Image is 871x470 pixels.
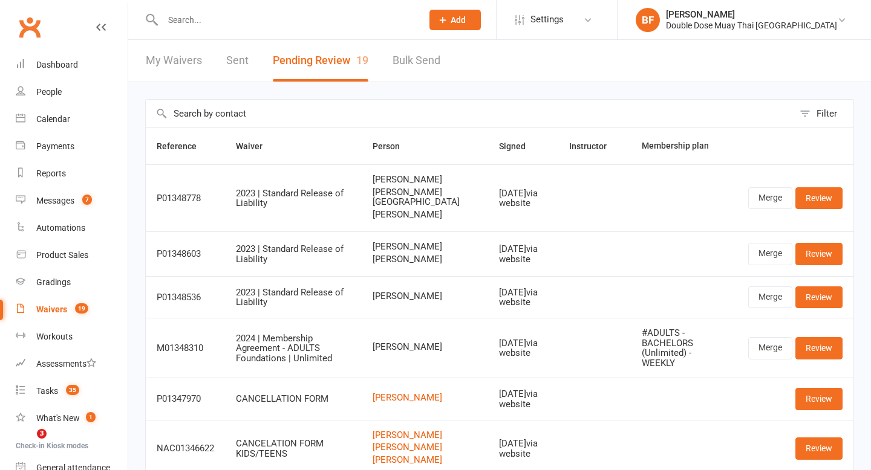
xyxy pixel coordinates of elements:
[37,429,47,439] span: 3
[642,328,726,368] div: #ADULTS - BACHELORS (Unlimited) - WEEKLY
[15,12,45,42] a: Clubworx
[36,332,73,341] div: Workouts
[795,388,843,410] a: Review
[429,10,481,30] button: Add
[356,54,368,66] span: 19
[16,350,128,378] a: Assessments
[373,342,477,352] span: [PERSON_NAME]
[236,141,276,151] span: Waiver
[16,296,128,323] a: Waivers 19
[373,187,477,207] span: [PERSON_NAME][GEOGRAPHIC_DATA]
[16,106,128,133] a: Calendar
[748,243,792,265] a: Merge
[373,291,477,301] span: [PERSON_NAME]
[36,250,88,260] div: Product Sales
[16,79,128,106] a: People
[36,169,66,178] div: Reports
[373,254,477,265] span: [PERSON_NAME]
[157,141,210,151] span: Reference
[36,359,96,369] div: Assessments
[499,439,547,459] div: [DATE] via website
[16,323,128,350] a: Workouts
[795,286,843,308] a: Review
[748,286,792,308] a: Merge
[16,214,128,242] a: Automations
[236,439,351,459] div: CANCELATION FORM KIDS/TEENS
[794,100,853,127] button: Filter
[499,141,539,151] span: Signed
[16,51,128,79] a: Dashboard
[36,87,62,97] div: People
[748,187,792,209] a: Merge
[636,8,660,32] div: BF
[499,288,547,307] div: [DATE] via website
[236,288,351,307] div: 2023 | Standard Release of Liability
[16,405,128,432] a: What's New1
[36,60,78,69] div: Dashboard
[157,443,214,454] div: NAC01346622
[36,141,74,151] div: Payments
[86,412,96,422] span: 1
[273,40,368,82] button: Pending Review19
[569,141,620,151] span: Instructor
[36,277,71,287] div: Gradings
[666,20,837,31] div: Double Dose Muay Thai [GEOGRAPHIC_DATA]
[451,15,466,25] span: Add
[157,394,214,404] div: P01347970
[631,128,737,164] th: Membership plan
[373,141,413,151] span: Person
[157,193,214,204] div: P01348778
[157,292,214,303] div: P01348536
[236,244,351,264] div: 2023 | Standard Release of Liability
[569,139,620,153] button: Instructor
[36,196,74,205] div: Messages
[82,195,92,205] span: 7
[373,393,477,403] a: [PERSON_NAME]
[499,244,547,264] div: [DATE] via website
[373,430,477,440] a: [PERSON_NAME]
[16,187,128,214] a: Messages 7
[16,242,128,269] a: Product Sales
[36,223,85,233] div: Automations
[157,343,214,353] div: M01348310
[66,385,79,395] span: 35
[373,442,477,452] a: [PERSON_NAME]
[499,389,547,409] div: [DATE] via website
[146,100,794,127] input: Search by contact
[16,133,128,160] a: Payments
[159,11,414,28] input: Search...
[795,243,843,265] a: Review
[36,386,58,396] div: Tasks
[499,188,547,208] div: [DATE] via website
[499,338,547,358] div: [DATE] via website
[16,378,128,405] a: Tasks 35
[817,106,837,121] div: Filter
[16,269,128,296] a: Gradings
[373,210,477,220] span: [PERSON_NAME]
[146,40,202,82] a: My Waivers
[36,413,80,423] div: What's New
[236,188,351,208] div: 2023 | Standard Release of Liability
[666,9,837,20] div: [PERSON_NAME]
[236,394,351,404] div: CANCELLATION FORM
[36,114,70,124] div: Calendar
[226,40,249,82] a: Sent
[236,139,276,153] button: Waiver
[12,429,41,458] iframe: Intercom live chat
[373,242,477,252] span: [PERSON_NAME]
[795,337,843,359] a: Review
[795,187,843,209] a: Review
[36,304,67,314] div: Waivers
[393,40,440,82] a: Bulk Send
[236,333,351,364] div: 2024 | Membership Agreement - ADULTS Foundations | Unlimited
[16,160,128,187] a: Reports
[373,139,413,153] button: Person
[75,303,88,314] span: 19
[373,455,477,465] a: [PERSON_NAME]
[157,139,210,153] button: Reference
[748,337,792,359] a: Merge
[373,175,477,185] span: [PERSON_NAME]
[795,437,843,459] a: Review
[157,249,214,259] div: P01348603
[530,6,564,33] span: Settings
